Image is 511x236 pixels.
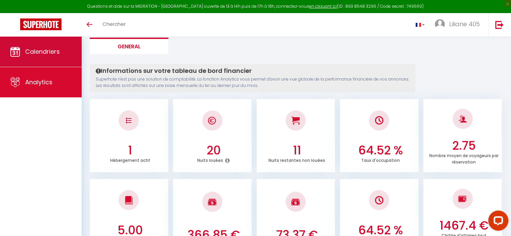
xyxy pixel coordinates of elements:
a: ... Liliane 405 [430,13,488,37]
span: Calendriers [25,47,60,56]
li: General [90,38,168,54]
a: Chercher [97,13,131,37]
img: ... [435,19,445,29]
h3: 1 [94,143,167,157]
p: Taux d'occupation [361,156,400,163]
h3: 2.75 [427,139,500,153]
p: Nuits louées [197,156,223,163]
img: logout [495,20,504,29]
h4: Informations sur votre tableau de bord financier [96,67,409,75]
h3: 1467.4 € [427,219,500,233]
span: Chercher [102,20,126,28]
p: Nombre moyen de voyageurs par réservation [429,151,498,165]
p: Superhote n'est pas une solution de comptabilité. La fonction Analytics vous permet d'avoir une v... [96,76,409,89]
img: Super Booking [20,18,61,30]
p: Hébergement actif [110,156,150,163]
h3: 64.52 % [344,143,417,157]
h3: 20 [177,143,250,157]
img: NO IMAGE [375,196,383,204]
p: Nuits restantes non louées [268,156,325,163]
span: Analytics [25,78,52,86]
img: NO IMAGE [126,118,131,123]
span: Liliane 405 [449,20,480,28]
h3: 11 [260,143,333,157]
iframe: LiveChat chat widget [483,208,511,236]
img: NO IMAGE [458,195,467,203]
a: en cliquant ici [309,3,337,9]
